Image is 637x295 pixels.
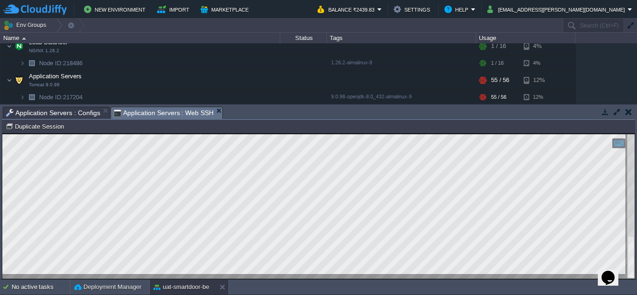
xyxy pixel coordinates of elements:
span: Application Servers [28,72,83,80]
div: 1 / 16 [491,37,506,55]
span: Application Servers : Configs [6,107,100,118]
span: Node ID: [39,60,63,67]
img: AMDAwAAAACH5BAEAAAAALAAAAAABAAEAAAICRAEAOw== [13,37,26,55]
span: 1.26.2-almalinux-9 [331,60,372,65]
span: Node ID: [39,94,63,101]
button: Balance ₹2439.83 [318,4,377,15]
img: AMDAwAAAACH5BAEAAAAALAAAAAABAAEAAAICRAEAOw== [7,71,12,89]
span: NGINX 1.26.2 [29,48,59,54]
button: Help [444,4,471,15]
a: Node ID:217204 [38,93,84,101]
div: Tags [327,33,476,43]
img: AMDAwAAAACH5BAEAAAAALAAAAAABAAEAAAICRAEAOw== [20,56,25,70]
a: Node ID:218486 [38,59,84,67]
div: Usage [477,33,575,43]
img: AMDAwAAAACH5BAEAAAAALAAAAAABAAEAAAICRAEAOw== [25,90,38,104]
div: 1 / 16 [491,56,504,70]
span: 218486 [38,59,84,67]
button: Deployment Manager [74,282,141,292]
span: Tomcat 9.0.98 [29,82,60,88]
button: [EMAIL_ADDRESS][PERSON_NAME][DOMAIN_NAME] [487,4,628,15]
img: AMDAwAAAACH5BAEAAAAALAAAAAABAAEAAAICRAEAOw== [7,37,12,55]
iframe: chat widget [598,258,628,286]
div: 4% [524,37,554,55]
button: Duplicate Session [6,122,67,130]
div: 12% [524,90,554,104]
button: Settings [394,4,433,15]
div: No active tasks [12,280,70,295]
div: Status [281,33,326,43]
span: Application Servers : Web SSH [114,107,214,119]
img: AMDAwAAAACH5BAEAAAAALAAAAAABAAEAAAICRAEAOw== [20,90,25,104]
button: uat-smartdoor-be [153,282,209,292]
span: 217204 [38,93,84,101]
a: Application ServersTomcat 9.0.98 [28,73,83,80]
button: Marketplace [201,4,251,15]
div: 4% [524,56,554,70]
button: Env Groups [3,19,49,32]
img: CloudJiffy [3,4,67,15]
button: New Environment [84,4,148,15]
div: 55 / 56 [491,90,506,104]
img: AMDAwAAAACH5BAEAAAAALAAAAAABAAEAAAICRAEAOw== [13,71,26,89]
img: AMDAwAAAACH5BAEAAAAALAAAAAABAAEAAAICRAEAOw== [22,37,26,40]
div: Name [1,33,280,43]
div: 12% [524,71,554,89]
button: Import [157,4,192,15]
a: Load BalancerNGINX 1.26.2 [28,39,69,46]
img: AMDAwAAAACH5BAEAAAAALAAAAAABAAEAAAICRAEAOw== [25,56,38,70]
div: 55 / 56 [491,71,509,89]
span: 9.0.98-openjdk-8.0_432-almalinux-9 [331,94,412,99]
